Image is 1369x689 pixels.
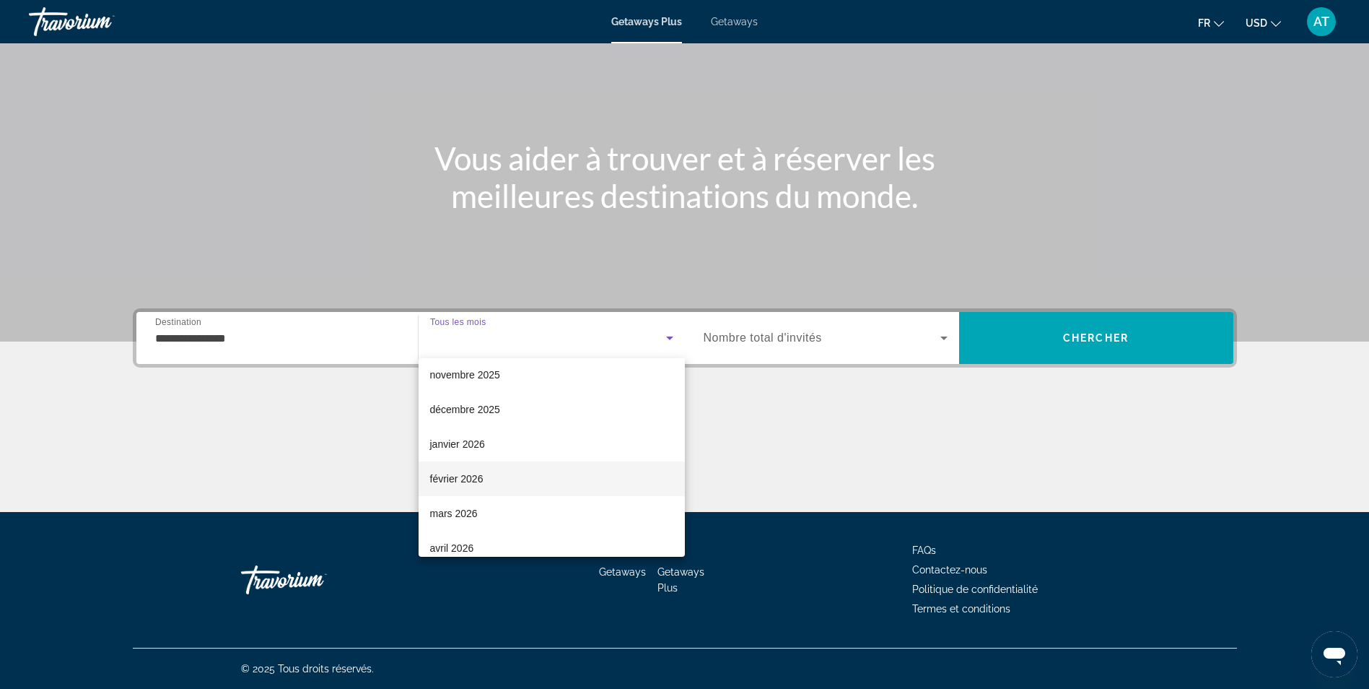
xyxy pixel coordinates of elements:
span: décembre 2025 [430,401,500,418]
span: mars 2026 [430,505,478,522]
span: janvier 2026 [430,435,485,453]
iframe: Bouton de lancement de la fenêtre de messagerie [1311,631,1357,677]
span: février 2026 [430,470,484,487]
span: novembre 2025 [430,366,500,383]
span: avril 2026 [430,539,474,557]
